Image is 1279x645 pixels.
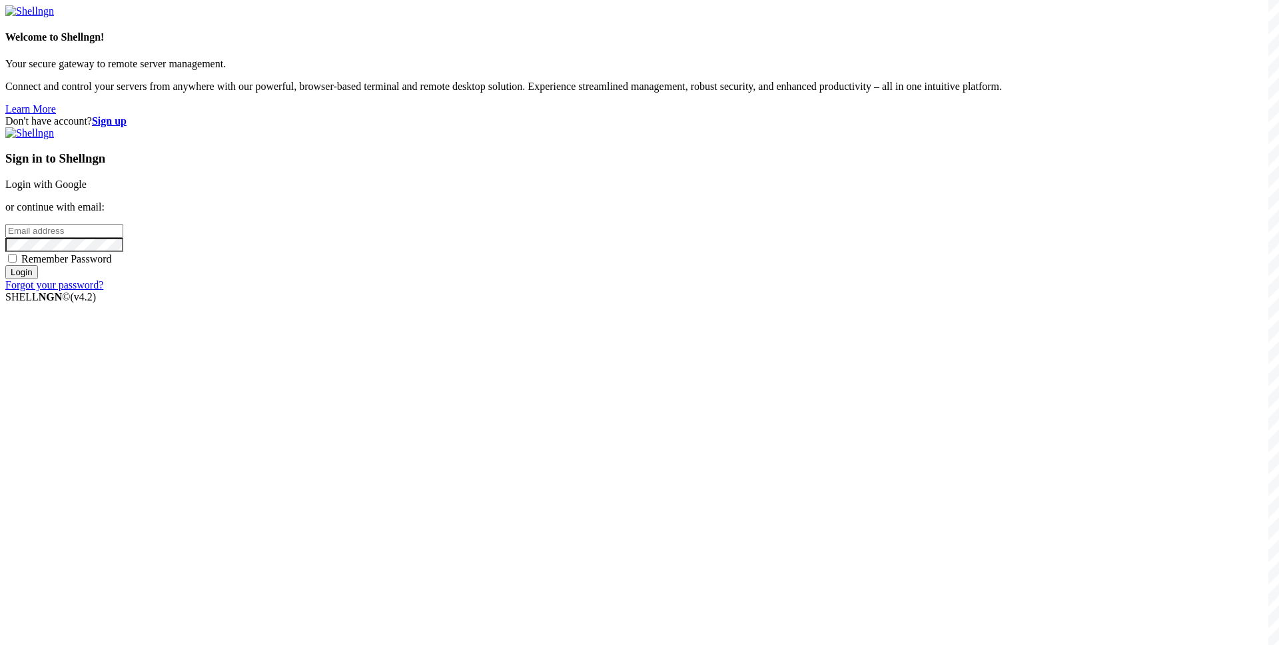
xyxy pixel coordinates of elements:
h4: Welcome to Shellngn! [5,31,1274,43]
p: or continue with email: [5,201,1274,213]
img: Shellngn [5,5,54,17]
input: Login [5,265,38,279]
a: Forgot your password? [5,279,103,291]
img: Shellngn [5,127,54,139]
a: Login with Google [5,179,87,190]
p: Connect and control your servers from anywhere with our powerful, browser-based terminal and remo... [5,81,1274,93]
a: Sign up [92,115,127,127]
h3: Sign in to Shellngn [5,151,1274,166]
b: NGN [39,291,63,303]
span: 4.2.0 [71,291,97,303]
a: Learn More [5,103,56,115]
div: Don't have account? [5,115,1274,127]
span: SHELL © [5,291,96,303]
input: Email address [5,224,123,238]
input: Remember Password [8,254,17,263]
p: Your secure gateway to remote server management. [5,58,1274,70]
span: Remember Password [21,253,112,265]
